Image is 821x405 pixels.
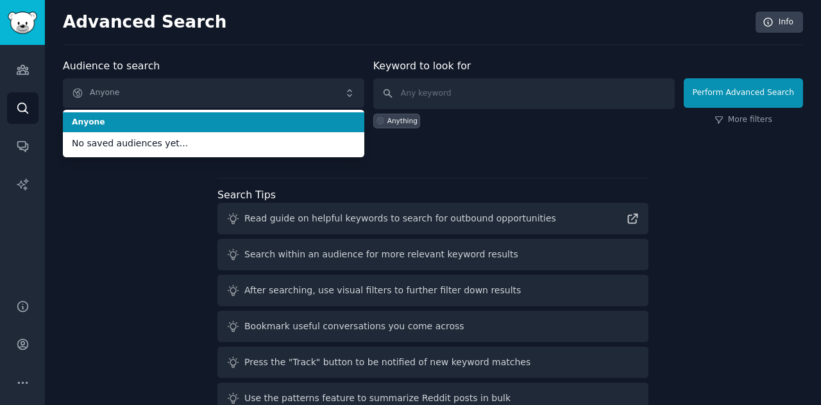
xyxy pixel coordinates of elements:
[244,392,511,405] div: Use the patterns feature to summarize Reddit posts in bulk
[373,60,471,72] label: Keyword to look for
[244,212,556,225] div: Read guide on helpful keywords to search for outbound opportunities
[63,110,364,157] ul: Anyone
[63,60,160,72] label: Audience to search
[217,189,276,201] label: Search Tips
[8,12,37,34] img: GummySearch logo
[756,12,803,33] a: Info
[684,78,803,108] button: Perform Advanced Search
[63,12,749,33] h2: Advanced Search
[244,356,530,369] div: Press the "Track" button to be notified of new keyword matches
[244,248,518,261] div: Search within an audience for more relevant keyword results
[715,114,772,126] a: More filters
[63,78,364,108] button: Anyone
[72,137,355,150] span: No saved audiences yet...
[244,284,521,297] div: After searching, use visual filters to further filter down results
[373,78,675,109] input: Any keyword
[72,117,355,128] span: Anyone
[387,116,418,125] div: Anything
[244,320,464,333] div: Bookmark useful conversations you come across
